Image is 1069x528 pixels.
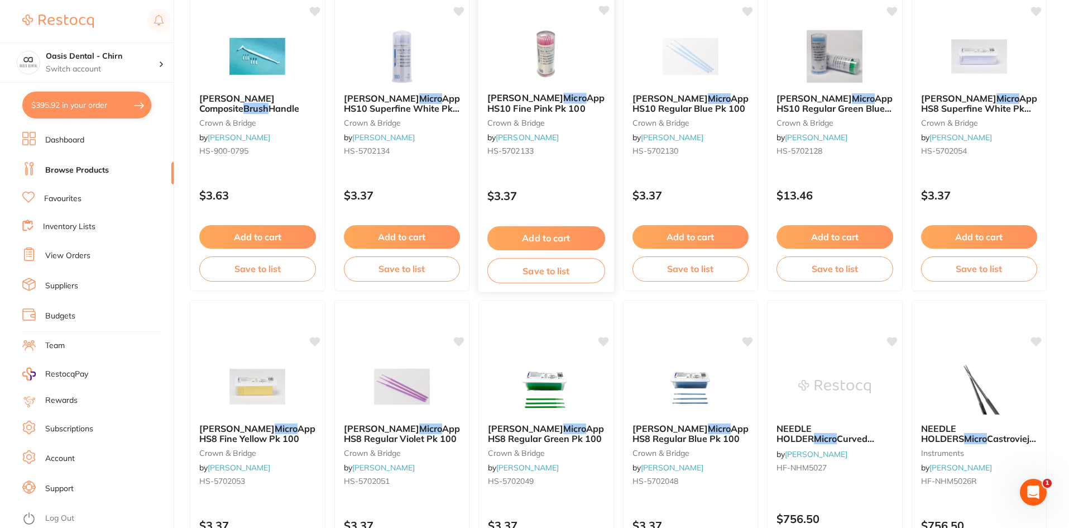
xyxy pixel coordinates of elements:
button: Add to cart [921,225,1038,249]
button: Save to list [632,256,749,281]
small: crown & bridge [344,449,461,458]
p: $13.46 [776,189,893,202]
a: Budgets [45,311,75,322]
em: Micro [563,423,586,434]
a: Account [45,453,75,464]
em: Micro [814,433,837,444]
img: HENRY SCHEIN Micro Applicators HS10 Regular Blue Pk 100 [654,28,727,84]
em: Micro [419,93,442,104]
a: [PERSON_NAME] [208,132,270,142]
span: HF-NHM5027 [776,463,827,473]
b: HENRY SCHEIN Micro Applicators HS10 Superfine White Pk 100 [344,93,461,114]
span: Applicators HS8 Superfine White Pk 100 [921,93,1068,125]
img: HENRY SCHEIN Composite Brush Handle [221,28,294,84]
a: [PERSON_NAME] [496,463,559,473]
span: RestocqPay [45,369,88,380]
button: Add to cart [344,225,461,249]
span: HS-5702133 [487,146,534,156]
button: Add to cart [632,225,749,249]
span: by [632,463,703,473]
p: $3.37 [487,189,605,202]
small: crown & bridge [199,449,316,458]
img: HENRY SCHEIN Micro Applicators HS10 Superfine White Pk 100 [366,28,438,84]
span: 1 [1043,479,1052,488]
a: [PERSON_NAME] [785,132,847,142]
button: Save to list [921,256,1038,281]
span: by [344,132,415,142]
em: Brush [243,103,269,114]
small: crown & bridge [344,118,461,127]
a: Support [45,483,74,494]
small: crown & bridge [487,118,605,127]
span: Applicators HS8 Regular Blue Pk 100 [632,423,779,444]
img: HENRY SCHEIN Micro Applicators HS10 Fine Pink Pk 100 [510,27,583,84]
p: $3.63 [199,189,316,202]
b: HENRY SCHEIN Micro Applicators HS10 Regular Blue Pk 100 [632,93,749,114]
button: Save to list [776,256,893,281]
small: crown & bridge [199,118,316,127]
img: HENRY SCHEIN Micro Applicators HS8 Regular Green Pk 100 [510,359,582,415]
span: NEEDLE HOLDERS [921,423,964,444]
button: Add to cart [199,225,316,249]
em: Micro [708,423,731,434]
b: HENRY SCHEIN Micro Applicators HS10 Fine Pink Pk 100 [487,93,605,113]
p: $756.50 [776,512,893,525]
iframe: Intercom live chat [1020,479,1047,506]
button: Add to cart [776,225,893,249]
a: [PERSON_NAME] [352,463,415,473]
a: Log Out [45,513,74,524]
span: Applicators HS8 Regular Violet Pk 100 [344,423,491,444]
em: Micro [419,423,442,434]
h4: Oasis Dental - Chirn [46,51,159,62]
span: HS-5702049 [488,476,534,486]
small: crown & bridge [632,449,749,458]
b: HENRY SCHEIN Micro Applicators HS8 Fine Yellow Pk 100 [199,424,316,444]
small: crown & bridge [921,118,1038,127]
img: Oasis Dental - Chirn [17,51,40,74]
span: by [921,132,992,142]
span: Applicators HS10 Superfine White Pk 100 [344,93,491,125]
button: Log Out [22,510,170,528]
span: [PERSON_NAME] [487,92,563,103]
a: Rewards [45,395,78,406]
a: [PERSON_NAME] [785,449,847,459]
img: RestocqPay [22,368,36,380]
a: RestocqPay [22,368,88,380]
span: by [199,463,270,473]
span: [PERSON_NAME] [344,423,419,434]
img: Restocq Logo [22,15,94,28]
a: Dashboard [45,135,84,146]
span: Applicators HS8 Fine Yellow Pk 100 [199,423,346,444]
span: HS-5702053 [199,476,245,486]
span: [PERSON_NAME] [199,423,275,434]
b: HENRY SCHEIN Micro Applicators HS8 Regular Blue Pk 100 [632,424,749,444]
span: Applicators HS10 Regular Blue Pk 100 [632,93,779,114]
span: [PERSON_NAME] [488,423,563,434]
small: crown & bridge [776,118,893,127]
span: HF-NHM5026R [921,476,977,486]
button: Add to cart [487,226,605,250]
button: Save to list [344,256,461,281]
span: by [344,463,415,473]
span: [PERSON_NAME] Composite [199,93,275,114]
img: HENRY SCHEIN Micro Applicators HS8 Superfine White Pk 100 [943,28,1015,84]
b: HENRY SCHEIN Micro Applicators HS8 Regular Green Pk 100 [488,424,605,444]
p: Switch account [46,64,159,75]
a: [PERSON_NAME] [208,463,270,473]
a: Favourites [44,193,82,204]
span: HS-5702130 [632,146,678,156]
em: Micro [996,93,1019,104]
em: Micro [964,433,987,444]
span: Applicators HS8 Regular Green Pk 100 [488,423,635,444]
b: HENRY SCHEIN Composite Brush Handle [199,93,316,114]
span: [PERSON_NAME] [632,423,708,434]
span: by [776,449,847,459]
a: [PERSON_NAME] [929,463,992,473]
em: Micro [563,92,586,103]
img: HENRY SCHEIN Micro Applicators HS10 Regular Green Blue 4 x100 [798,28,871,84]
a: [PERSON_NAME] [641,132,703,142]
span: Castroviejo Straight Diamond [921,433,1036,454]
a: [PERSON_NAME] [641,463,703,473]
p: $3.37 [921,189,1038,202]
img: HENRY SCHEIN Micro Applicators HS8 Regular Violet Pk 100 [366,359,438,415]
